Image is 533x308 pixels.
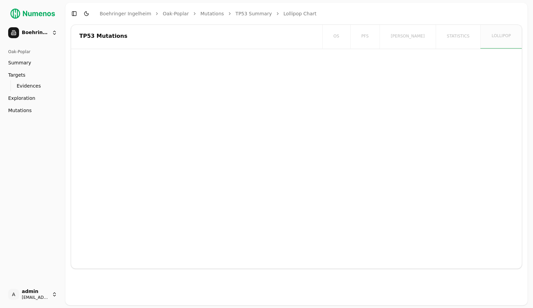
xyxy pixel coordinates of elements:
button: Boehringer Ingelheim [5,25,60,41]
span: Exploration [8,95,35,102]
a: Oak-Poplar [163,10,189,17]
span: Evidences [17,82,41,89]
nav: breadcrumb [100,10,317,17]
img: Numenos [5,5,60,22]
a: Boehringer Ingelheim [100,10,151,17]
a: Evidences [14,81,52,91]
button: Toggle Sidebar [69,9,79,18]
a: Lollipop Chart [284,10,317,17]
span: Summary [8,59,31,66]
a: Mutations [200,10,224,17]
div: Oak-Poplar [5,46,60,57]
a: Mutations [5,105,60,116]
button: Toggle Dark Mode [82,9,91,18]
a: Targets [5,70,60,80]
a: Exploration [5,93,60,104]
button: Aadmin[EMAIL_ADDRESS] [5,286,60,303]
span: Targets [8,72,26,78]
span: Boehringer Ingelheim [22,30,49,36]
div: TP53 Mutations [79,33,312,39]
a: TP53 Summary [236,10,272,17]
span: A [8,289,19,300]
a: Summary [5,57,60,68]
span: Mutations [8,107,32,114]
span: admin [22,289,49,295]
span: [EMAIL_ADDRESS] [22,295,49,300]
